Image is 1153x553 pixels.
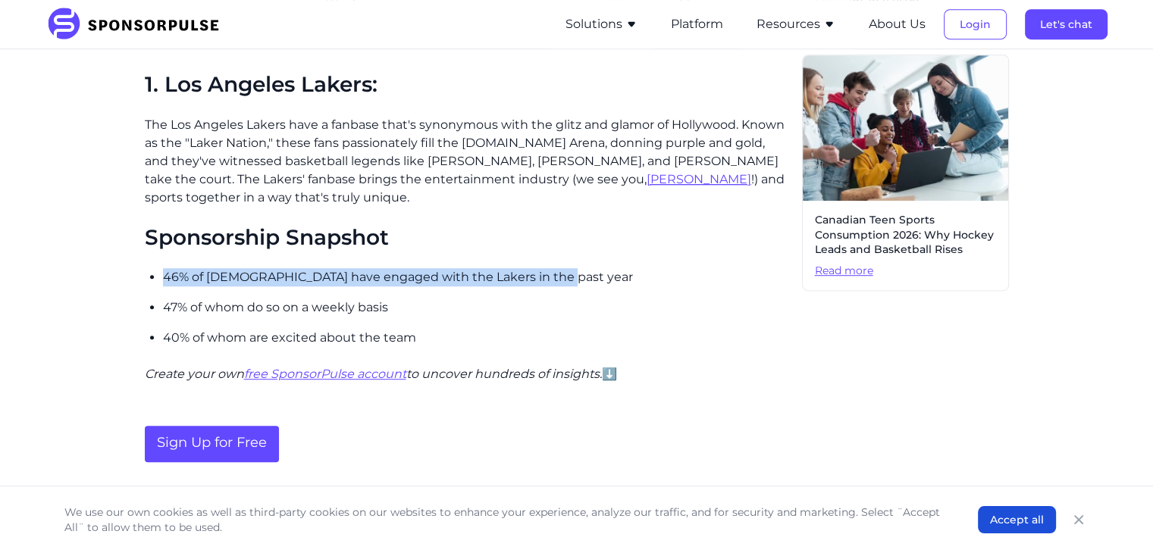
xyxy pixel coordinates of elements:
span: Read more [815,264,996,279]
img: SponsorPulse [46,8,230,41]
a: Platform [671,17,723,31]
button: Close [1068,509,1089,530]
button: Accept all [978,506,1056,533]
p: ⬇️ [145,365,790,383]
a: Login [944,17,1007,31]
img: Getty images courtesy of Unsplash [803,55,1008,201]
p: 47% of whom do so on a weekly basis [163,298,790,317]
p: The Los Angeles Lakers have a fanbase that's synonymous with the glitz and glamor of Hollywood. K... [145,116,790,207]
iframe: Chat Widget [1077,480,1153,553]
button: Solutions [566,15,638,33]
a: free SponsorPulse account [244,367,406,381]
a: Canadian Teen Sports Consumption 2026: Why Hockey Leads and Basketball RisesRead more [802,55,1009,291]
button: Login [944,9,1007,39]
button: Let's chat [1025,9,1108,39]
i: Create your own [145,367,244,381]
h2: 1. Los Angeles Lakers: [145,72,790,98]
button: About Us [869,15,926,33]
a: About Us [869,17,926,31]
p: 40% of whom are excited about the team [163,329,790,347]
a: Sign Up for Free [145,426,279,462]
i: to uncover hundreds of insights. [406,367,602,381]
a: Let's chat [1025,17,1108,31]
p: We use our own cookies as well as third-party cookies on our websites to enhance your experience,... [64,505,948,535]
button: Platform [671,15,723,33]
span: Canadian Teen Sports Consumption 2026: Why Hockey Leads and Basketball Rises [815,213,996,258]
h2: Sponsorship Snapshot [145,225,790,251]
button: Resources [757,15,835,33]
p: 46% of [DEMOGRAPHIC_DATA] have engaged with the Lakers in the past year [163,268,790,286]
a: [PERSON_NAME] [647,172,751,186]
